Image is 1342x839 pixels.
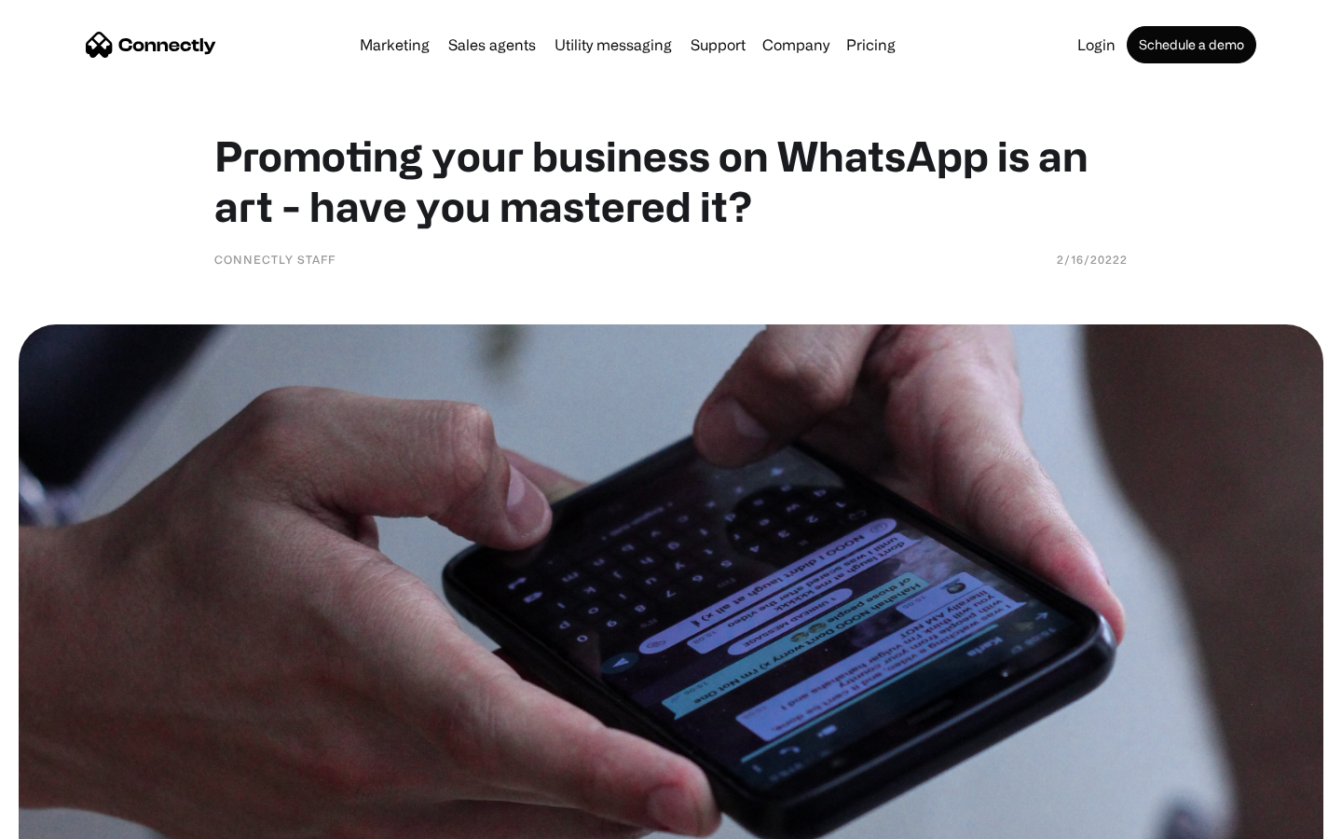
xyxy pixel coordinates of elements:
a: Sales agents [441,37,543,52]
h1: Promoting your business on WhatsApp is an art - have you mastered it? [214,131,1128,231]
div: Company [762,32,829,58]
a: Pricing [839,37,903,52]
a: Utility messaging [547,37,679,52]
a: Support [683,37,753,52]
ul: Language list [37,806,112,832]
a: Login [1070,37,1123,52]
a: Marketing [352,37,437,52]
div: 2/16/20222 [1057,250,1128,268]
div: Connectly Staff [214,250,335,268]
aside: Language selected: English [19,806,112,832]
a: Schedule a demo [1127,26,1256,63]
